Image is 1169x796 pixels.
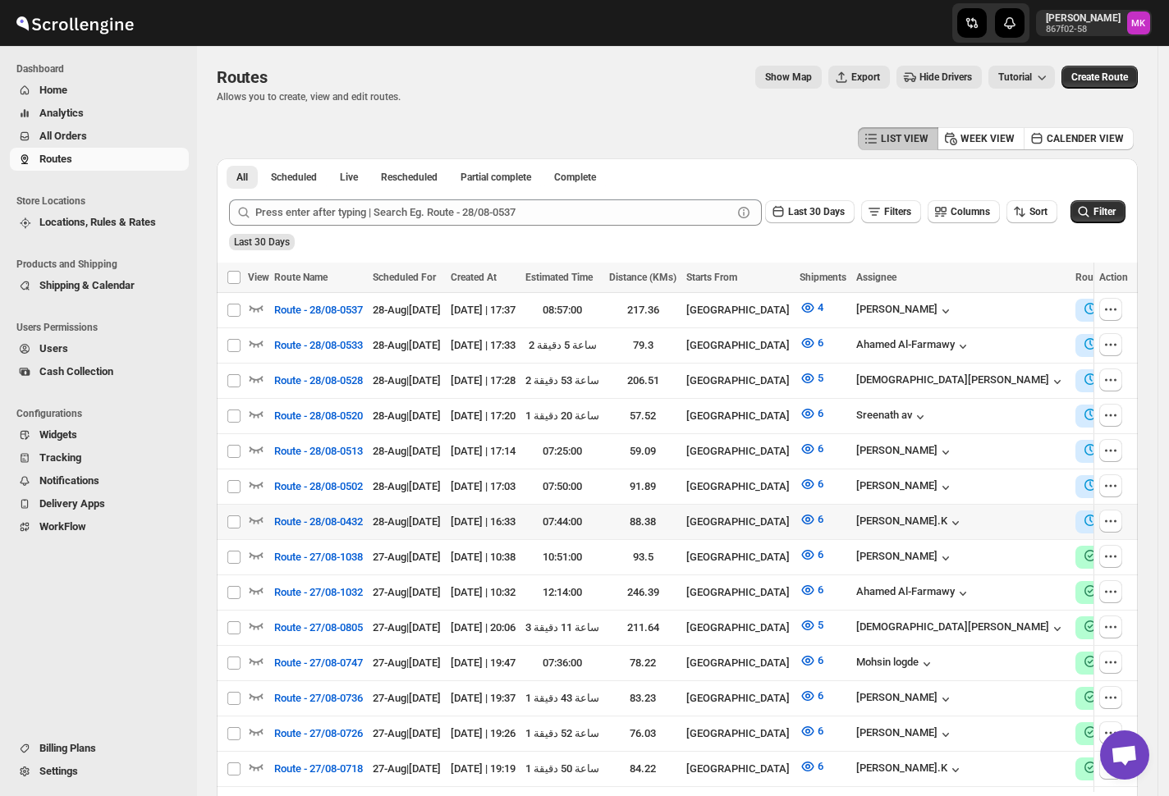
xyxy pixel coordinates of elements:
[373,692,441,704] span: 27-Aug | [DATE]
[255,199,732,226] input: Press enter after typing | Search Eg. Route - 28/08-0537
[1006,200,1057,223] button: Sort
[856,303,954,319] button: [PERSON_NAME]
[525,302,599,318] div: 08:57:00
[274,761,363,777] span: Route - 27/08-0718
[451,690,516,707] div: [DATE] | 19:37
[39,365,113,377] span: Cash Collection
[525,620,599,636] div: 3 ساعة 11 دقيقة
[39,342,68,355] span: Users
[818,619,823,631] span: 5
[960,132,1015,145] span: WEEK VIEW
[373,445,441,457] span: 28-Aug | [DATE]
[686,272,737,283] span: Starts From
[1082,512,1161,528] button: SCHEDULED
[274,690,363,707] span: Route - 27/08-0736
[373,515,441,528] span: 28-Aug | [DATE]
[264,721,373,747] button: Route - 27/08-0726
[274,725,363,742] span: Route - 27/08-0726
[937,127,1025,150] button: WEEK VIEW
[39,107,84,119] span: Analytics
[856,550,954,566] button: [PERSON_NAME]
[373,551,441,563] span: 27-Aug | [DATE]
[373,656,441,669] span: 27-Aug | [DATE]
[828,66,890,89] button: Export
[686,725,790,742] div: [GEOGRAPHIC_DATA]
[525,478,599,495] div: 07:50:00
[686,549,790,565] div: [GEOGRAPHIC_DATA]
[1082,406,1161,423] button: SCHEDULED
[10,79,189,102] button: Home
[818,372,823,384] span: 5
[856,409,928,425] button: Sreenath av
[39,765,78,777] span: Settings
[10,360,189,383] button: Cash Collection
[818,301,823,313] span: 4
[264,297,373,323] button: Route - 28/08-0537
[10,423,189,446] button: Widgets
[10,125,189,148] button: All Orders
[373,586,441,598] span: 27-Aug | [DATE]
[881,132,928,145] span: LIST VIEW
[609,302,676,318] div: 217.36
[39,451,81,464] span: Tracking
[856,726,954,743] button: [PERSON_NAME]
[16,258,189,271] span: Products and Shipping
[10,148,189,171] button: Routes
[818,689,823,702] span: 6
[274,655,363,671] span: Route - 27/08-0747
[609,443,676,460] div: 59.09
[818,513,823,525] span: 6
[818,407,823,419] span: 6
[373,621,441,634] span: 27-Aug | [DATE]
[790,612,833,638] button: 5
[818,725,823,737] span: 6
[1036,10,1152,36] button: User menu
[686,408,790,424] div: [GEOGRAPHIC_DATA]
[264,368,373,394] button: Route - 28/08-0528
[1082,724,1157,740] button: COMPLETE
[686,302,790,318] div: [GEOGRAPHIC_DATA]
[10,274,189,297] button: Shipping & Calendar
[998,71,1032,83] span: Tutorial
[856,272,896,283] span: Assignee
[10,102,189,125] button: Analytics
[686,655,790,671] div: [GEOGRAPHIC_DATA]
[525,272,593,283] span: Estimated Time
[1082,300,1161,317] button: SCHEDULED
[16,321,189,334] span: Users Permissions
[856,479,954,496] div: [PERSON_NAME]
[451,373,516,389] div: [DATE] | 17:28
[1100,730,1149,780] a: دردشة مفتوحة
[525,514,599,530] div: 07:44:00
[525,655,599,671] div: 07:36:00
[686,337,790,354] div: [GEOGRAPHIC_DATA]
[451,408,516,424] div: [DATE] | 17:20
[686,620,790,636] div: [GEOGRAPHIC_DATA]
[1047,132,1124,145] span: CALENDER VIEW
[264,579,373,606] button: Route - 27/08-1032
[10,760,189,783] button: Settings
[856,444,954,460] div: [PERSON_NAME]
[609,373,676,389] div: 206.51
[1024,127,1134,150] button: CALENDER VIEW
[856,620,1066,637] div: [DEMOGRAPHIC_DATA][PERSON_NAME]
[686,443,790,460] div: [GEOGRAPHIC_DATA]
[1132,18,1147,29] text: MK
[1070,200,1125,223] button: Filter
[217,90,401,103] p: Allows you to create, view and edit routes.
[10,337,189,360] button: Users
[39,742,96,754] span: Billing Plans
[790,330,833,356] button: 6
[856,656,935,672] button: Mohsin logde
[373,727,441,739] span: 27-Aug | [DATE]
[227,166,258,189] button: All routes
[264,332,373,359] button: Route - 28/08-0533
[340,171,358,184] span: Live
[274,272,328,283] span: Route Name
[686,761,790,777] div: [GEOGRAPHIC_DATA]
[1075,272,1132,283] span: Route Status
[525,725,599,742] div: 1 ساعة 52 دقيقة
